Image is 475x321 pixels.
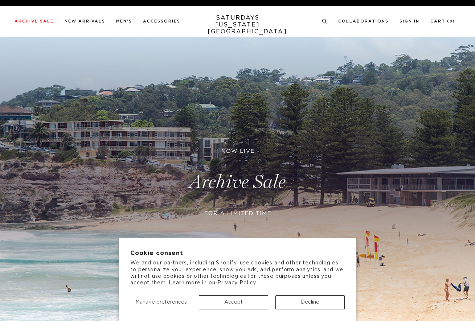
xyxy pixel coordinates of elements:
[199,295,268,309] button: Accept
[65,19,105,23] a: New Arrivals
[130,250,345,257] h2: Cookie consent
[217,280,256,285] a: Privacy Policy
[130,260,345,286] p: We and our partners, including Shopify, use cookies and other technologies to personalize your ex...
[430,19,455,23] a: Cart (0)
[130,295,192,309] button: Manage preferences
[143,19,180,23] a: Accessories
[275,295,345,309] button: Decline
[15,19,54,23] a: Archive Sale
[450,20,453,23] small: 0
[400,19,419,23] a: Sign In
[116,19,132,23] a: Men's
[208,15,267,35] a: SATURDAYS[US_STATE][GEOGRAPHIC_DATA]
[338,19,389,23] a: Collaborations
[135,300,187,305] span: Manage preferences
